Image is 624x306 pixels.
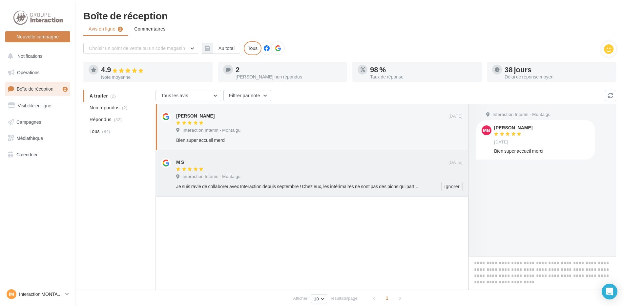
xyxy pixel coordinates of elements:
[18,103,51,108] span: Visibilité en ligne
[156,90,221,101] button: Tous les avis
[448,113,463,119] span: [DATE]
[236,75,342,79] div: [PERSON_NAME] non répondus
[102,129,110,134] span: (84)
[494,148,590,154] div: Bien super accueil merci
[90,116,112,123] span: Répondus
[492,112,551,118] span: Interaction Interim - Montaigu
[83,43,198,54] button: Choisir un point de vente ou un code magasin
[4,49,69,63] button: Notifications
[182,127,240,133] span: Interaction Interim - Montaigu
[4,131,72,145] a: Médiathèque
[236,66,342,73] div: 2
[311,294,327,303] button: 10
[83,11,616,20] div: Boîte de réception
[4,115,72,129] a: Campagnes
[441,182,463,191] button: Ignorer
[602,284,617,299] div: Open Intercom Messenger
[101,66,207,74] div: 4.9
[244,41,261,55] div: Tous
[293,295,307,301] span: Afficher
[4,66,72,79] a: Opérations
[483,127,490,134] span: mb
[161,93,188,98] span: Tous les avis
[134,26,165,32] span: Commentaires
[114,117,122,122] span: (82)
[5,31,70,42] button: Nouvelle campagne
[17,53,42,59] span: Notifications
[223,90,271,101] button: Filtrer par note
[16,135,43,141] span: Médiathèque
[314,296,319,301] span: 10
[89,45,185,51] span: Choisir un point de vente ou un code magasin
[331,295,358,301] span: résultats/page
[5,288,70,300] a: IM Interaction MONTAIGU
[176,137,420,143] div: Bien super accueil merci
[176,183,420,190] div: Je suis ravie de collaborer avec Interaction depuis septembre ! Chez eux, les intérimaires ne son...
[4,148,72,162] a: Calendrier
[4,82,72,96] a: Boîte de réception2
[202,43,240,54] button: Au total
[19,291,63,297] p: Interaction MONTAIGU
[9,291,14,297] span: IM
[63,87,68,92] div: 2
[4,99,72,113] a: Visibilité en ligne
[17,70,39,75] span: Opérations
[90,128,100,135] span: Tous
[448,160,463,165] span: [DATE]
[505,75,611,79] div: Délai de réponse moyen
[370,66,476,73] div: 98 %
[16,152,38,157] span: Calendrier
[505,66,611,73] div: 38 jours
[494,139,508,145] span: [DATE]
[101,75,207,79] div: Note moyenne
[382,293,392,303] span: 1
[494,125,532,130] div: [PERSON_NAME]
[176,159,184,165] div: M S
[122,105,128,110] span: (2)
[17,86,53,92] span: Boîte de réception
[16,119,41,124] span: Campagnes
[213,43,240,54] button: Au total
[182,174,240,180] span: Interaction Interim - Montaigu
[176,113,215,119] div: [PERSON_NAME]
[370,75,476,79] div: Taux de réponse
[90,104,119,111] span: Non répondus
